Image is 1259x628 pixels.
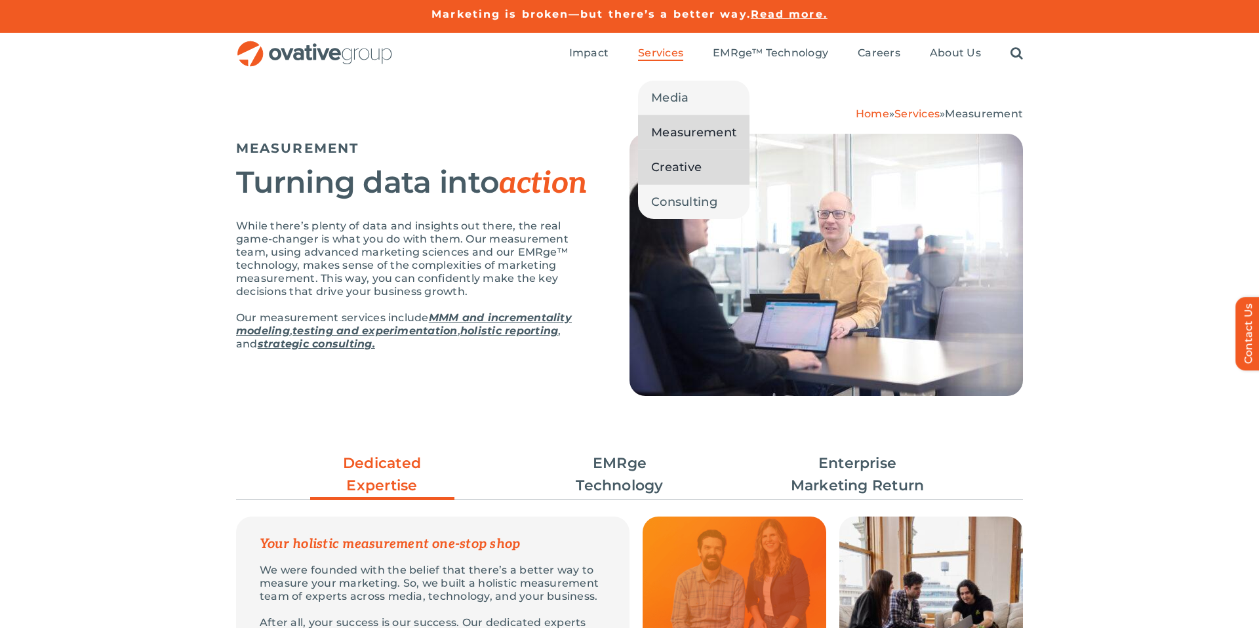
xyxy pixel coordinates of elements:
a: Search [1010,47,1023,61]
h2: Turning data into [236,166,597,200]
span: Impact [569,47,609,60]
ul: Post Filters [236,446,1023,503]
p: Your holistic measurement one-stop shop [260,538,606,551]
a: Home [856,108,889,120]
a: Media [638,81,749,115]
span: About Us [930,47,981,60]
p: Our measurement services include , , , and [236,311,597,351]
span: Creative [651,158,702,176]
a: EMRge Technology [548,452,692,497]
a: Enterprise Marketing Return [786,452,930,497]
a: Consulting [638,185,749,219]
a: Creative [638,150,749,184]
a: holistic reporting [460,324,558,337]
span: » » [856,108,1023,120]
h5: MEASUREMENT [236,140,597,156]
a: strategic consulting. [258,338,375,350]
span: Careers [858,47,900,60]
a: OG_Full_horizontal_RGB [236,39,393,52]
a: Impact [569,47,609,61]
a: About Us [930,47,981,61]
span: Measurement [651,123,736,142]
span: Measurement [945,108,1023,120]
a: EMRge™ Technology [713,47,828,61]
span: Services [638,47,683,60]
span: Media [651,88,689,107]
p: We were founded with the belief that there’s a better way to measure your marketing. So, we built... [260,564,606,603]
a: Dedicated Expertise [310,452,454,503]
em: action [499,165,587,202]
a: Services [894,108,940,120]
a: MMM and incrementality modeling [236,311,572,337]
p: While there’s plenty of data and insights out there, the real game-changer is what you do with th... [236,220,597,298]
nav: Menu [569,33,1023,75]
img: Measurement – Hero [629,134,1023,396]
span: Consulting [651,193,717,211]
a: Measurement [638,115,749,149]
a: Careers [858,47,900,61]
a: Services [638,47,683,61]
span: EMRge™ Technology [713,47,828,60]
a: Marketing is broken—but there’s a better way. [431,8,751,20]
a: Read more. [751,8,828,20]
a: testing and experimentation [292,324,457,337]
